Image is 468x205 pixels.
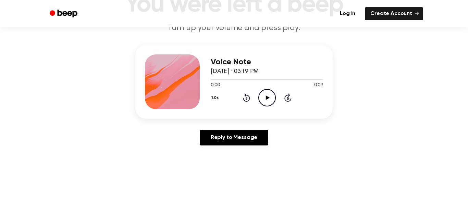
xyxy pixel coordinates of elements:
a: Beep [45,7,84,21]
a: Log in [334,7,361,20]
a: Reply to Message [200,130,268,145]
p: Turn up your volume and press play. [102,23,366,34]
h3: Voice Note [211,57,323,67]
span: 0:09 [314,82,323,89]
span: [DATE] · 03:19 PM [211,68,259,75]
a: Create Account [365,7,423,20]
button: 1.0x [211,92,221,104]
span: 0:00 [211,82,220,89]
